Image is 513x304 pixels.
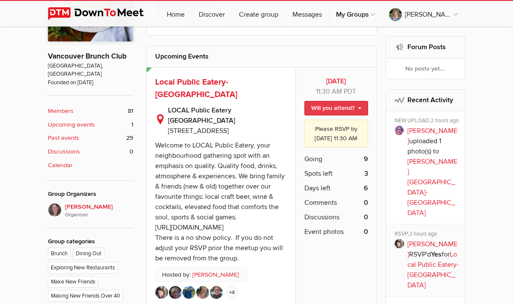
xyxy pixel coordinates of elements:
[192,270,239,280] a: [PERSON_NAME]
[168,105,287,126] b: LOCAL Public Eatery [GEOGRAPHIC_DATA]
[155,141,285,263] div: Welcome to LOCAL Public Eatery, your neighbourhood gathering spot with an emphasis on quality. Qu...
[304,168,333,179] span: Spots left
[65,202,133,219] span: [PERSON_NAME]
[155,77,237,100] a: Local Public Eatery-[GEOGRAPHIC_DATA]
[48,79,133,87] span: Founded on [DATE]
[155,46,368,67] h2: Upcoming Events
[48,7,157,20] img: DownToMeet
[48,106,133,116] a: Members 81
[169,286,182,299] img: Margery
[48,62,133,79] span: [GEOGRAPHIC_DATA], [GEOGRAPHIC_DATA]
[160,1,192,27] a: Home
[304,120,368,148] div: Please RSVP by [DATE] 11:30 AM
[225,286,238,299] a: +4
[407,240,457,259] a: [PERSON_NAME]
[48,203,133,219] a: [PERSON_NAME]Organizer
[329,1,382,27] a: My Groups
[48,161,73,170] b: Calendar
[48,106,74,116] b: Members
[431,250,442,259] b: Yes
[232,1,285,27] a: Create group
[364,227,368,237] b: 0
[395,90,457,110] h2: Recent Activity
[395,230,459,239] div: RSVP,
[286,1,329,27] a: Messages
[316,87,342,96] span: 11:30 AM
[407,239,459,290] p: RSVP'd for
[382,1,465,27] a: [PERSON_NAME]
[407,126,459,218] p: uploaded 1 photo(s) to
[210,286,223,299] img: Tina Hildebrandt
[364,168,368,179] b: 3
[344,87,356,96] span: America/Vancouver
[304,101,368,115] a: Will you attend?
[304,76,368,86] b: [DATE]
[304,212,339,222] span: Discussions
[131,120,133,130] span: 1
[304,198,337,208] span: Comments
[48,133,79,143] b: Past events
[48,147,80,156] b: Discussions
[48,203,62,217] img: vicki sawyer
[304,183,330,193] span: Days left
[155,286,168,299] img: Gale Lequire
[48,161,133,170] a: Calendar
[48,120,133,130] a: Upcoming events 1
[126,133,133,143] span: 29
[407,157,457,217] a: [PERSON_NAME][GEOGRAPHIC_DATA]-[GEOGRAPHIC_DATA]
[364,154,368,164] b: 9
[407,250,459,289] a: Local Public Eatery-[GEOGRAPHIC_DATA]
[168,127,229,135] span: [STREET_ADDRESS]
[364,183,368,193] b: 6
[430,117,459,124] span: 2 hours ago
[395,117,459,126] div: NEW UPLOAD,
[48,189,133,199] div: Group Organizers
[48,133,133,143] a: Past events 29
[386,58,465,79] div: No posts yet...
[407,127,457,145] a: [PERSON_NAME]
[48,120,95,130] b: Upcoming events
[48,147,133,156] a: Discussions 0
[155,268,247,282] p: Hosted by:
[304,227,344,237] span: Event photos
[65,211,133,219] i: Organizer
[192,1,232,27] a: Discover
[128,106,133,116] span: 81
[196,286,209,299] img: Nikki M.
[48,237,133,246] div: Group categories
[407,43,446,51] a: Forum Posts
[183,286,195,299] img: LizzeN
[364,212,368,222] b: 0
[304,154,322,164] span: Going
[364,198,368,208] b: 0
[130,147,133,156] span: 0
[409,230,437,237] span: 3 hours ago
